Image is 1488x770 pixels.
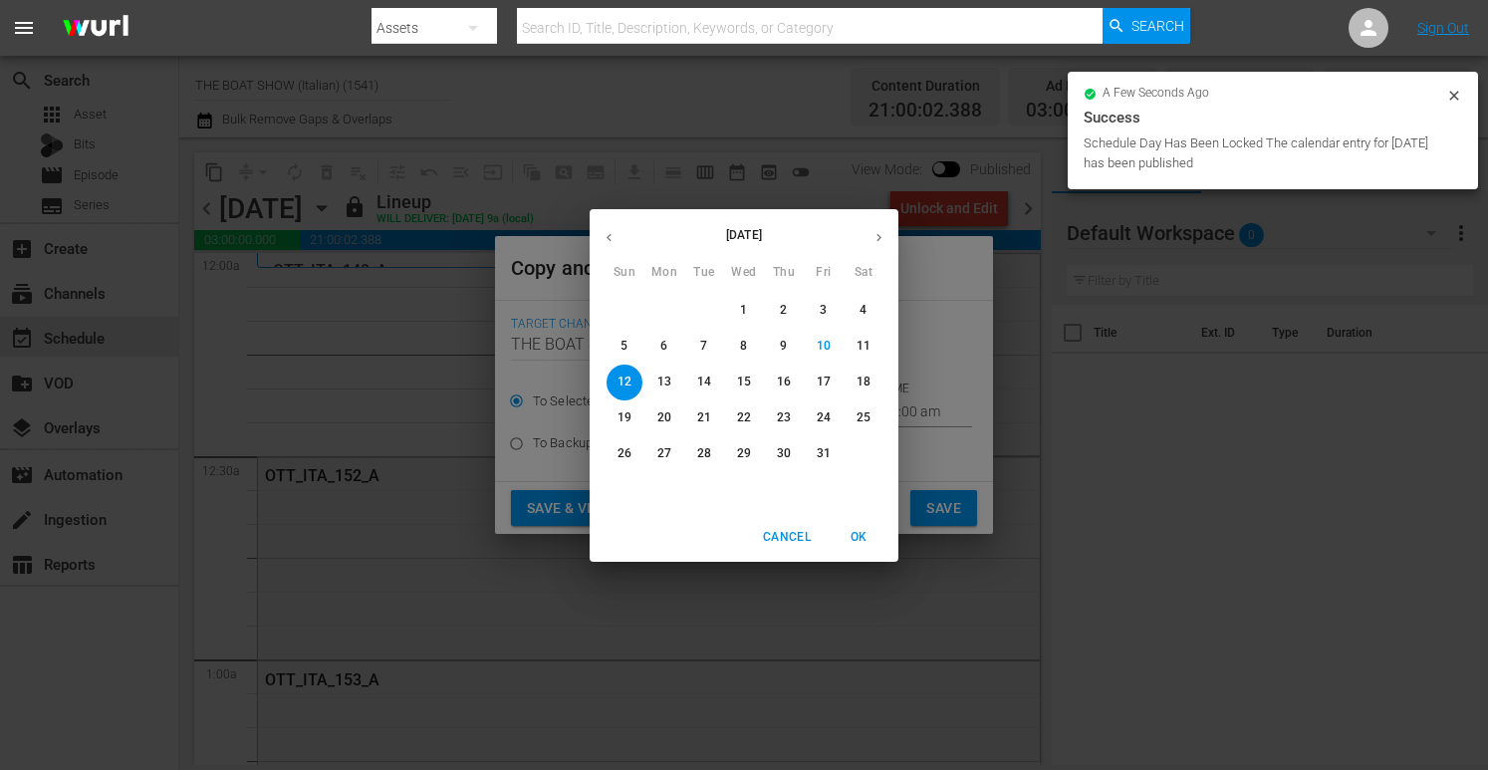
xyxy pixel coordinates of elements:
[686,263,722,283] span: Tue
[777,409,791,426] p: 23
[777,445,791,462] p: 30
[697,445,711,462] p: 28
[657,374,671,390] p: 13
[686,436,722,472] button: 28
[646,400,682,436] button: 20
[697,374,711,390] p: 14
[806,436,842,472] button: 31
[48,5,143,52] img: ans4CAIJ8jUAAAAAAAAAAAAAAAAAAAAAAAAgQb4GAAAAAAAAAAAAAAAAAAAAAAAAJMjXAAAAAAAAAAAAAAAAAAAAAAAAgAT5G...
[646,436,682,472] button: 27
[1084,133,1441,173] div: Schedule Day Has Been Locked The calendar entry for [DATE] has been published
[697,409,711,426] p: 21
[857,338,870,355] p: 11
[686,329,722,365] button: 7
[763,527,811,548] span: Cancel
[618,409,631,426] p: 19
[620,338,627,355] p: 5
[726,365,762,400] button: 15
[628,226,860,244] p: [DATE]
[820,302,827,319] p: 3
[780,338,787,355] p: 9
[817,374,831,390] p: 17
[806,293,842,329] button: 3
[737,445,751,462] p: 29
[1417,20,1469,36] a: Sign Out
[607,329,642,365] button: 5
[857,409,870,426] p: 25
[726,293,762,329] button: 1
[766,293,802,329] button: 2
[766,365,802,400] button: 16
[817,445,831,462] p: 31
[835,527,882,548] span: OK
[857,374,870,390] p: 18
[686,400,722,436] button: 21
[817,338,831,355] p: 10
[1131,8,1184,44] span: Search
[846,400,881,436] button: 25
[806,263,842,283] span: Fri
[618,445,631,462] p: 26
[780,302,787,319] p: 2
[657,409,671,426] p: 20
[846,293,881,329] button: 4
[700,338,707,355] p: 7
[860,302,867,319] p: 4
[846,263,881,283] span: Sat
[737,409,751,426] p: 22
[766,400,802,436] button: 23
[827,521,890,554] button: OK
[726,436,762,472] button: 29
[657,445,671,462] p: 27
[607,400,642,436] button: 19
[726,400,762,436] button: 22
[660,338,667,355] p: 6
[607,436,642,472] button: 26
[755,521,819,554] button: Cancel
[806,365,842,400] button: 17
[846,365,881,400] button: 18
[726,329,762,365] button: 8
[646,263,682,283] span: Mon
[686,365,722,400] button: 14
[618,374,631,390] p: 12
[766,263,802,283] span: Thu
[740,302,747,319] p: 1
[817,409,831,426] p: 24
[726,263,762,283] span: Wed
[766,436,802,472] button: 30
[766,329,802,365] button: 9
[607,263,642,283] span: Sun
[806,329,842,365] button: 10
[646,365,682,400] button: 13
[12,16,36,40] span: menu
[607,365,642,400] button: 12
[646,329,682,365] button: 6
[777,374,791,390] p: 16
[1084,106,1462,129] div: Success
[740,338,747,355] p: 8
[1103,86,1209,102] span: a few seconds ago
[846,329,881,365] button: 11
[737,374,751,390] p: 15
[806,400,842,436] button: 24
